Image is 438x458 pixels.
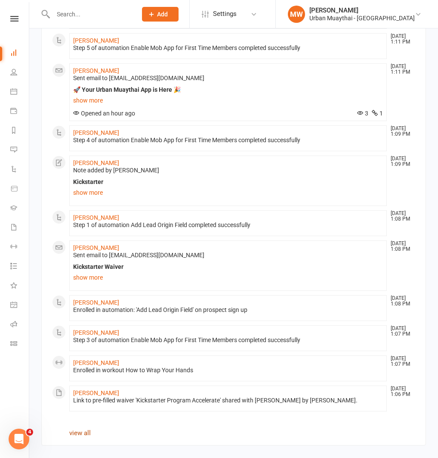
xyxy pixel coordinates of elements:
[73,129,119,136] a: [PERSON_NAME]
[309,14,415,22] div: Urban Muaythai - [GEOGRAPHIC_DATA]
[73,75,204,81] span: Sent email to [EMAIL_ADDRESS][DOMAIN_NAME]
[73,244,119,251] a: [PERSON_NAME]
[73,367,383,374] div: Enrolled in workout How to Wrap Your Hands
[73,336,383,344] div: Step 3 of automation Enable Mob App for First Time Members completed successfully
[73,271,383,284] a: show more
[157,11,168,18] span: Add
[50,8,131,20] input: Search...
[69,429,91,437] a: view all
[10,44,30,63] a: Dashboard
[73,359,119,366] a: [PERSON_NAME]
[10,315,30,335] a: Roll call kiosk mode
[372,110,383,117] span: 1
[142,7,179,22] button: Add
[386,34,415,45] time: [DATE] 1:11 PM
[10,102,30,122] a: Payments
[73,178,383,186] div: Kickstarter
[10,63,30,83] a: People
[386,386,415,397] time: [DATE] 1:06 PM
[10,277,30,296] a: What's New
[9,429,29,449] iframe: Intercom live chat
[73,67,119,74] a: [PERSON_NAME]
[73,306,383,314] div: Enrolled in automation: 'Add Lead Origin Field' on prospect sign up
[386,356,415,367] time: [DATE] 1:07 PM
[73,214,119,221] a: [PERSON_NAME]
[10,180,30,199] a: Product Sales
[10,335,30,354] a: Class kiosk mode
[73,86,383,93] div: 🚀 Your Urban Muaythai App is Here 🎉
[10,296,30,315] a: General attendance kiosk mode
[73,397,383,404] div: Link to pre-filled waiver 'Kickstarter Program Accelerate' shared with [PERSON_NAME] by [PERSON_N...
[73,167,383,174] div: Note added by [PERSON_NAME]
[386,156,415,167] time: [DATE] 1:09 PM
[73,263,383,271] div: Kickstarter Waiver
[213,4,237,24] span: Settings
[26,429,33,436] span: 4
[73,187,383,199] a: show more
[10,122,30,141] a: Reports
[73,94,383,106] a: show more
[73,159,119,166] a: [PERSON_NAME]
[386,211,415,222] time: [DATE] 1:08 PM
[386,326,415,337] time: [DATE] 1:07 PM
[73,44,383,52] div: Step 5 of automation Enable Mob App for First Time Members completed successfully
[309,6,415,14] div: [PERSON_NAME]
[73,110,135,117] span: Opened an hour ago
[73,137,383,144] div: Step 4 of automation Enable Mob App for First Time Members completed successfully
[386,126,415,137] time: [DATE] 1:09 PM
[386,296,415,307] time: [DATE] 1:08 PM
[10,83,30,102] a: Calendar
[73,389,119,396] a: [PERSON_NAME]
[288,6,305,23] div: MW
[73,252,204,259] span: Sent email to [EMAIL_ADDRESS][DOMAIN_NAME]
[73,221,383,229] div: Step 1 of automation Add Lead Origin Field completed successfully
[73,299,119,306] a: [PERSON_NAME]
[357,110,368,117] span: 3
[386,241,415,252] time: [DATE] 1:08 PM
[73,37,119,44] a: [PERSON_NAME]
[386,64,415,75] time: [DATE] 1:11 PM
[73,329,119,336] a: [PERSON_NAME]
